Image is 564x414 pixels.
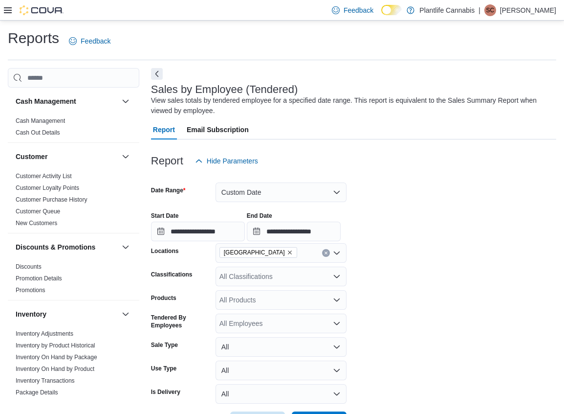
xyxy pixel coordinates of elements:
[8,170,139,233] div: Customer
[16,129,60,136] a: Cash Out Details
[16,96,118,106] button: Cash Management
[16,309,46,319] h3: Inventory
[16,287,45,294] a: Promotions
[333,296,341,304] button: Open list of options
[16,152,47,161] h3: Customer
[120,95,131,107] button: Cash Management
[216,361,347,380] button: All
[151,155,183,167] h3: Report
[16,389,58,396] span: Package Details
[151,314,212,329] label: Tendered By Employees
[16,152,118,161] button: Customer
[151,271,193,278] label: Classifications
[207,156,258,166] span: Hide Parameters
[16,196,87,203] a: Customer Purchase History
[381,15,382,16] span: Dark Mode
[16,263,42,270] a: Discounts
[120,151,131,162] button: Customer
[16,172,72,180] span: Customer Activity List
[16,275,62,282] span: Promotion Details
[191,151,262,171] button: Hide Parameters
[381,5,402,15] input: Dark Mode
[151,365,176,372] label: Use Type
[151,68,163,80] button: Next
[151,186,186,194] label: Date Range
[16,366,94,372] a: Inventory On Hand by Product
[16,219,57,227] span: New Customers
[344,5,373,15] span: Feedback
[16,220,57,227] a: New Customers
[322,249,330,257] button: Clear input
[120,308,131,320] button: Inventory
[16,342,95,349] span: Inventory by Product Historical
[16,309,118,319] button: Inventory
[151,388,180,396] label: Is Delivery
[16,208,60,215] a: Customer Queue
[16,173,72,180] a: Customer Activity List
[478,4,480,16] p: |
[65,31,114,51] a: Feedback
[216,384,347,404] button: All
[16,330,73,337] a: Inventory Adjustments
[81,36,110,46] span: Feedback
[484,4,496,16] div: Sebastian Cardinal
[16,184,79,191] a: Customer Loyalty Points
[247,212,272,220] label: End Date
[16,242,95,252] h3: Discounts & Promotions
[216,337,347,357] button: All
[151,222,245,241] input: Press the down key to open a popover containing a calendar.
[151,212,179,220] label: Start Date
[151,84,298,95] h3: Sales by Employee (Tendered)
[328,0,377,20] a: Feedback
[151,247,179,255] label: Locations
[16,377,75,385] span: Inventory Transactions
[486,4,495,16] span: SC
[219,247,297,258] span: Spruce Grove
[151,95,551,116] div: View sales totals by tendered employee for a specified date range. This report is equivalent to t...
[333,320,341,327] button: Open list of options
[187,120,249,139] span: Email Subscription
[16,96,76,106] h3: Cash Management
[16,365,94,373] span: Inventory On Hand by Product
[500,4,556,16] p: [PERSON_NAME]
[16,207,60,215] span: Customer Queue
[16,353,97,361] span: Inventory On Hand by Package
[120,241,131,253] button: Discounts & Promotions
[247,222,341,241] input: Press the down key to open a popover containing a calendar.
[16,184,79,192] span: Customer Loyalty Points
[16,117,65,125] span: Cash Management
[16,354,97,361] a: Inventory On Hand by Package
[16,275,62,282] a: Promotion Details
[16,242,118,252] button: Discounts & Promotions
[8,115,139,142] div: Cash Management
[151,294,176,302] label: Products
[16,389,58,396] a: Package Details
[16,286,45,294] span: Promotions
[287,250,293,255] button: Remove Spruce Grove from selection in this group
[216,183,347,202] button: Custom Date
[153,120,175,139] span: Report
[224,248,285,257] span: [GEOGRAPHIC_DATA]
[20,5,64,15] img: Cova
[16,377,75,384] a: Inventory Transactions
[151,341,178,349] label: Sale Type
[16,117,65,124] a: Cash Management
[419,4,475,16] p: Plantlife Cannabis
[16,342,95,349] a: Inventory by Product Historical
[8,28,59,48] h1: Reports
[8,261,139,300] div: Discounts & Promotions
[333,273,341,280] button: Open list of options
[333,249,341,257] button: Open list of options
